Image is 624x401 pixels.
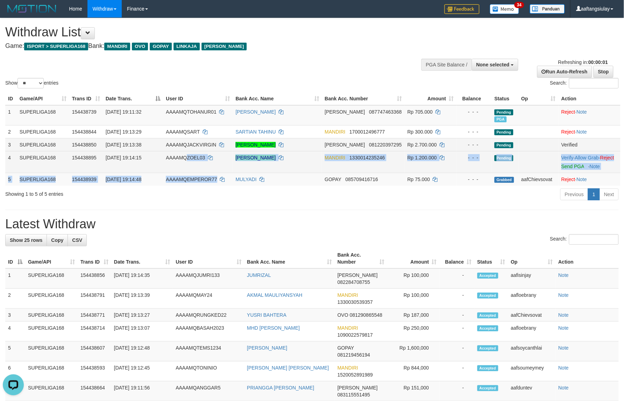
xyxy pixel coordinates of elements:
[492,92,519,105] th: Status
[495,142,513,148] span: Pending
[530,4,565,14] img: panduan.png
[78,309,111,322] td: 154438771
[236,109,276,115] a: [PERSON_NAME]
[559,325,569,331] a: Note
[369,142,402,148] span: Copy 081220397295 to clipboard
[575,155,599,160] a: Allow Grab
[561,164,584,169] a: Send PGA
[477,345,498,351] span: Accepted
[173,361,244,381] td: AAAAMQTONINIO
[111,249,173,268] th: Date Trans.: activate to sort column ascending
[387,289,440,309] td: Rp 100,000
[559,272,569,278] a: Note
[72,155,97,160] span: 154438895
[387,322,440,342] td: Rp 250,000
[24,43,88,50] span: ISPORT > SUPERLIGA168
[387,309,440,322] td: Rp 187,000
[173,289,244,309] td: AAAAMQMAY24
[588,188,600,200] a: 1
[72,237,82,243] span: CSV
[5,322,25,342] td: 4
[600,188,619,200] a: Next
[25,342,78,361] td: SUPERLIGA168
[78,361,111,381] td: 154438593
[472,59,518,71] button: None selected
[150,43,172,50] span: GOPAY
[407,109,433,115] span: Rp 705.000
[559,365,569,371] a: Note
[17,78,44,88] select: Showentries
[387,342,440,361] td: Rp 1,600,000
[537,66,592,78] a: Run Auto-Refresh
[325,155,345,160] span: MANDIRI
[5,151,17,173] td: 4
[561,129,575,135] a: Reject
[173,268,244,289] td: AAAAMQJUMRI133
[519,92,559,105] th: Op: activate to sort column ascending
[247,272,271,278] a: JUMRIZAL
[440,268,475,289] td: -
[407,177,430,182] span: Rp 75.000
[337,292,358,298] span: MANDIRI
[69,92,103,105] th: Trans ID: activate to sort column ascending
[78,289,111,309] td: 154438791
[5,217,619,231] h1: Latest Withdraw
[460,154,489,161] div: - - -
[111,268,173,289] td: [DATE] 19:14:35
[559,138,621,151] td: Verified
[78,342,111,361] td: 154438607
[460,108,489,115] div: - - -
[25,322,78,342] td: SUPERLIGA168
[247,312,287,318] a: YUSRI BAHTERA
[508,322,556,342] td: aafloebrany
[335,249,387,268] th: Bank Acc. Number: activate to sort column ascending
[68,234,87,246] a: CSV
[508,289,556,309] td: aafloebrany
[440,249,475,268] th: Balance: activate to sort column ascending
[17,173,69,186] td: SUPERLIGA168
[78,322,111,342] td: 154438714
[387,361,440,381] td: Rp 844,000
[106,177,141,182] span: [DATE] 19:14:48
[519,173,559,186] td: aafChievsovat
[337,345,354,351] span: GOPAY
[559,173,621,186] td: ·
[508,249,556,268] th: Op: activate to sort column ascending
[111,322,173,342] td: [DATE] 19:13:07
[5,92,17,105] th: ID
[163,92,233,105] th: User ID: activate to sort column ascending
[345,177,378,182] span: Copy 085709416716 to clipboard
[440,289,475,309] td: -
[550,78,619,88] label: Search:
[440,309,475,322] td: -
[25,249,78,268] th: Game/API: activate to sort column ascending
[5,361,25,381] td: 6
[51,237,63,243] span: Copy
[78,268,111,289] td: 154438856
[559,312,569,318] a: Note
[25,361,78,381] td: SUPERLIGA168
[577,109,587,115] a: Note
[508,309,556,322] td: aafChievsovat
[247,292,302,298] a: AKMAL MAULIYANSYAH
[559,125,621,138] td: ·
[495,116,507,122] span: Marked by aafounsreynich
[350,312,382,318] span: Copy 081290865548 to clipboard
[132,43,148,50] span: OVO
[247,345,287,351] a: [PERSON_NAME]
[337,325,358,331] span: MANDIRI
[387,249,440,268] th: Amount: activate to sort column ascending
[106,129,141,135] span: [DATE] 19:13:29
[495,129,513,135] span: Pending
[111,289,173,309] td: [DATE] 19:13:39
[556,249,619,268] th: Action
[477,365,498,371] span: Accepted
[569,234,619,245] input: Search:
[440,322,475,342] td: -
[173,309,244,322] td: AAAAMQRUNGKED22
[561,177,575,182] a: Reject
[560,188,588,200] a: Previous
[111,342,173,361] td: [DATE] 19:12:48
[475,249,508,268] th: Status: activate to sort column ascending
[173,322,244,342] td: AAAAMQBASAH2023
